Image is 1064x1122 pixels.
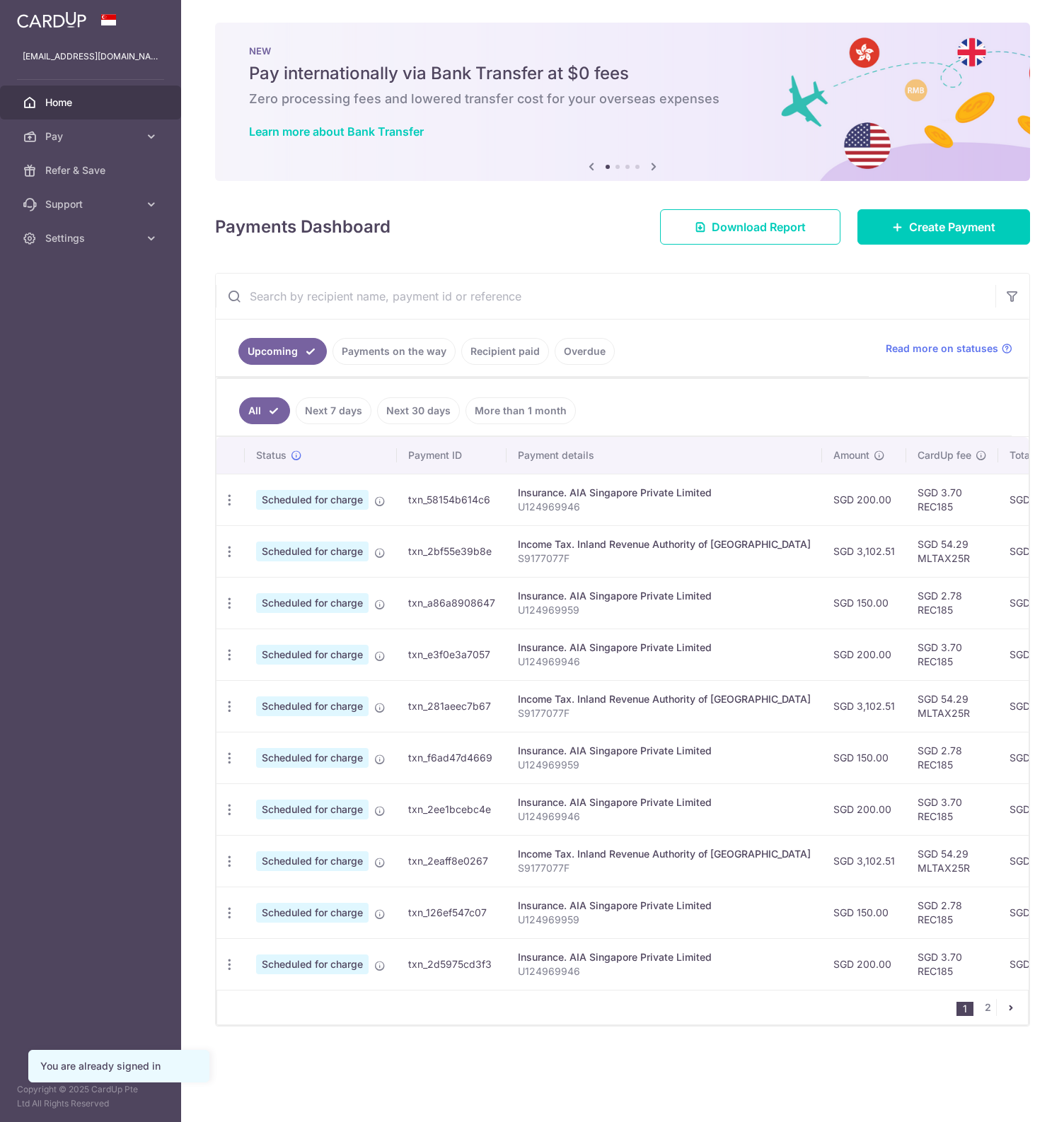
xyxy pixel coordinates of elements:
[518,537,811,551] div: Income Tax. Inland Revenue Authority of [GEOGRAPHIC_DATA]
[518,551,811,566] p: S9177077F
[822,887,906,938] td: SGD 150.00
[249,90,996,107] h6: Zero processing fees and lowered transfer cost for your overseas expenses
[906,629,998,680] td: SGD 3.70 REC185
[397,577,507,629] td: txn_a86a8908647
[906,732,998,783] td: SGD 2.78 REC185
[918,448,971,462] span: CardUp fee
[256,851,369,871] span: Scheduled for charge
[822,577,906,629] td: SGD 150.00
[249,45,996,57] p: NEW
[397,680,507,732] td: txn_281aeec7b67
[518,486,811,500] div: Insurance. AIA Singapore Private Limited
[906,525,998,577] td: SGD 54.29 MLTAX25R
[906,938,998,990] td: SGD 3.70 REC185
[256,645,369,665] span: Scheduled for charge
[822,525,906,577] td: SGD 3,102.51
[518,810,811,824] p: U124969946
[249,124,424,139] a: Learn more about Bank Transfer
[256,696,369,716] span: Scheduled for charge
[906,577,998,629] td: SGD 2.78 REC185
[256,490,369,510] span: Scheduled for charge
[555,338,615,365] a: Overdue
[518,795,811,810] div: Insurance. AIA Singapore Private Limited
[40,1059,197,1073] div: You are already signed in
[45,129,139,144] span: Pay
[397,887,507,938] td: txn_126ef547c07
[23,49,158,64] p: [EMAIL_ADDRESS][DOMAIN_NAME]
[397,938,507,990] td: txn_2d5975cd3f3
[17,11,86,28] img: CardUp
[256,800,369,819] span: Scheduled for charge
[461,338,549,365] a: Recipient paid
[466,397,576,424] a: More than 1 month
[822,629,906,680] td: SGD 200.00
[249,62,996,85] h5: Pay internationally via Bank Transfer at $0 fees
[822,474,906,525] td: SGD 200.00
[822,680,906,732] td: SGD 3,102.51
[822,938,906,990] td: SGD 200.00
[397,525,507,577] td: txn_2bf55e39b8e
[906,680,998,732] td: SGD 54.29 MLTAX25R
[906,474,998,525] td: SGD 3.70 REC185
[833,448,869,462] span: Amount
[256,593,369,613] span: Scheduled for charge
[518,603,811,617] p: U124969959
[518,847,811,861] div: Income Tax. Inland Revenue Authority of [GEOGRAPHIC_DATA]
[45,231,139,245] span: Settings
[256,542,369,561] span: Scheduled for charge
[906,887,998,938] td: SGD 2.78 REC185
[256,954,369,974] span: Scheduled for charge
[956,990,1028,1024] nav: pager
[886,341,998,356] span: Read more on statuses
[45,197,139,211] span: Support
[507,437,822,474] th: Payment details
[906,783,998,835] td: SGD 3.70 REC185
[518,964,811,978] p: U124969946
[518,589,811,603] div: Insurance. AIA Singapore Private Limited
[397,783,507,835] td: txn_2ee1bcebc4e
[518,758,811,772] p: U124969959
[518,500,811,514] p: U124969946
[215,214,391,240] h4: Payments Dashboard
[660,209,840,245] a: Download Report
[909,218,995,235] span: Create Payment
[518,899,811,913] div: Insurance. AIA Singapore Private Limited
[518,706,811,720] p: S9177077F
[886,341,1012,356] a: Read more on statuses
[238,338,327,365] a: Upcoming
[215,23,1030,181] img: Bank transfer banner
[239,397,290,424] a: All
[216,274,995,319] input: Search by recipient name, payment id or reference
[377,397,460,424] a: Next 30 days
[857,209,1030,245] a: Create Payment
[397,437,507,474] th: Payment ID
[397,732,507,783] td: txn_f6ad47d4669
[822,835,906,887] td: SGD 3,102.51
[906,835,998,887] td: SGD 54.29 MLTAX25R
[822,732,906,783] td: SGD 150.00
[256,903,369,923] span: Scheduled for charge
[45,95,139,110] span: Home
[397,629,507,680] td: txn_e3f0e3a7057
[518,641,811,655] div: Insurance. AIA Singapore Private Limited
[518,861,811,875] p: S9177077F
[256,748,369,768] span: Scheduled for charge
[518,692,811,706] div: Income Tax. Inland Revenue Authority of [GEOGRAPHIC_DATA]
[518,950,811,964] div: Insurance. AIA Singapore Private Limited
[1010,448,1056,462] span: Total amt.
[518,913,811,927] p: U124969959
[397,474,507,525] td: txn_58154b614c6
[518,744,811,758] div: Insurance. AIA Singapore Private Limited
[979,999,996,1016] a: 2
[45,163,139,177] span: Refer & Save
[332,338,456,365] a: Payments on the way
[822,783,906,835] td: SGD 200.00
[712,218,806,235] span: Download Report
[397,835,507,887] td: txn_2eaff8e0267
[256,448,287,462] span: Status
[518,655,811,669] p: U124969946
[296,397,371,424] a: Next 7 days
[956,1002,973,1016] li: 1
